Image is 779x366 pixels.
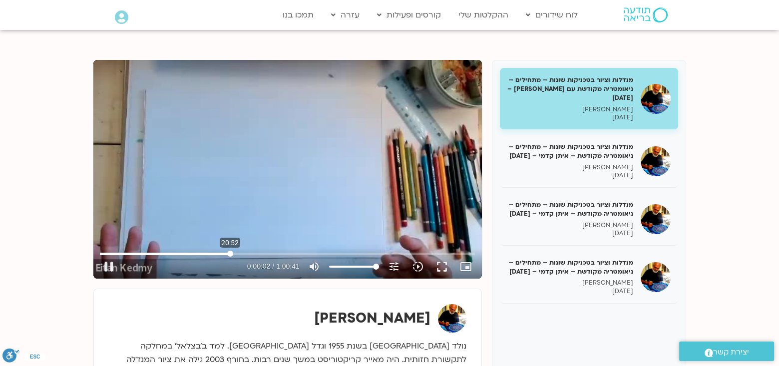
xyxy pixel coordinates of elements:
p: [PERSON_NAME] [507,279,633,287]
p: [DATE] [507,113,633,122]
img: מנדלות וציור בטכניקות שונות – מתחילים – גיאומטריה מקודשת – איתן קדמי – 17/06/25 [641,262,671,292]
a: תמכו בנו [278,5,319,24]
h5: מנדלות וציור בטכניקות שונות – מתחילים – גיאומטריה מקודשת – איתן קדמי – [DATE] [507,258,633,276]
span: יצירת קשר [713,346,749,359]
p: [DATE] [507,287,633,296]
p: [DATE] [507,229,633,238]
img: תודעה בריאה [624,7,668,22]
a: לוח שידורים [521,5,583,24]
img: איתן קדמי [438,304,466,333]
h5: מנדלות וציור בטכניקות שונות – מתחילים – גיאומטריה מקודשת – איתן קדמי – [DATE] [507,142,633,160]
h5: מנדלות וציור בטכניקות שונות – מתחילים – גיאומטריה מקודשת עם [PERSON_NAME] – [DATE] [507,75,633,103]
a: ההקלטות שלי [453,5,513,24]
a: עזרה [326,5,365,24]
p: [PERSON_NAME] [507,105,633,114]
img: מנדלות וציור בטכניקות שונות – מתחילים – גיאומטריה מקודשת – איתן קדמי – 10/06/25 [641,204,671,234]
p: [DATE] [507,171,633,180]
h5: מנדלות וציור בטכניקות שונות – מתחילים – גיאומטריה מקודשת – איתן קדמי – [DATE] [507,200,633,218]
strong: [PERSON_NAME] [314,309,430,328]
img: מנדלות וציור בטכניקות שונות – מתחילים – גיאומטריה מקודשת עם איתן קדמי – 27/05/25 [641,84,671,114]
a: יצירת קשר [679,342,774,361]
p: [PERSON_NAME] [507,221,633,230]
a: קורסים ופעילות [372,5,446,24]
img: מנדלות וציור בטכניקות שונות – מתחילים – גיאומטריה מקודשת – איתן קדמי – 03/06/25 [641,146,671,176]
p: [PERSON_NAME] [507,163,633,172]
